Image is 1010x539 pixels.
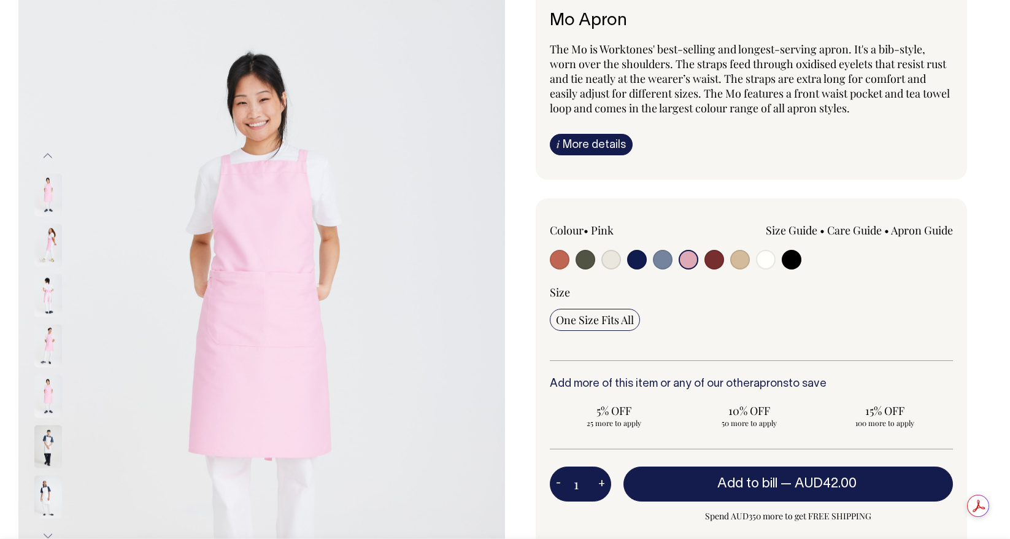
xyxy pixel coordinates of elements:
[550,285,953,300] div: Size
[34,274,62,317] img: pink
[592,472,611,497] button: +
[591,223,614,238] label: Pink
[623,467,953,501] button: Add to bill —AUD42.00
[821,400,949,432] input: 15% OFF 100 more to apply
[550,134,633,155] a: iMore details
[556,403,672,418] span: 5% OFF
[550,12,953,31] h1: Mo Apron
[685,400,814,432] input: 10% OFF 50 more to apply
[34,173,62,216] img: pink
[891,223,953,238] a: Apron Guide
[827,418,943,428] span: 100 more to apply
[692,418,808,428] span: 50 more to apply
[556,312,634,327] span: One Size Fits All
[34,374,62,417] img: pink
[34,475,62,518] img: off-white
[754,379,788,389] a: aprons
[781,478,860,490] span: —
[550,472,567,497] button: -
[39,142,57,170] button: Previous
[827,403,943,418] span: 15% OFF
[795,478,857,490] span: AUD42.00
[550,309,640,331] input: One Size Fits All
[550,400,678,432] input: 5% OFF 25 more to apply
[550,378,953,390] h6: Add more of this item or any of our other to save
[556,418,672,428] span: 25 more to apply
[827,223,882,238] a: Care Guide
[550,42,950,115] span: The Mo is Worktones' best-selling and longest-serving apron. It's a bib-style, worn over the shou...
[550,223,711,238] div: Colour
[766,223,817,238] a: Size Guide
[820,223,825,238] span: •
[557,138,560,150] span: i
[34,425,62,468] img: off-white
[34,223,62,266] img: pink
[584,223,588,238] span: •
[623,509,953,524] span: Spend AUD350 more to get FREE SHIPPING
[692,403,808,418] span: 10% OFF
[884,223,889,238] span: •
[34,324,62,367] img: pink
[717,478,777,490] span: Add to bill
